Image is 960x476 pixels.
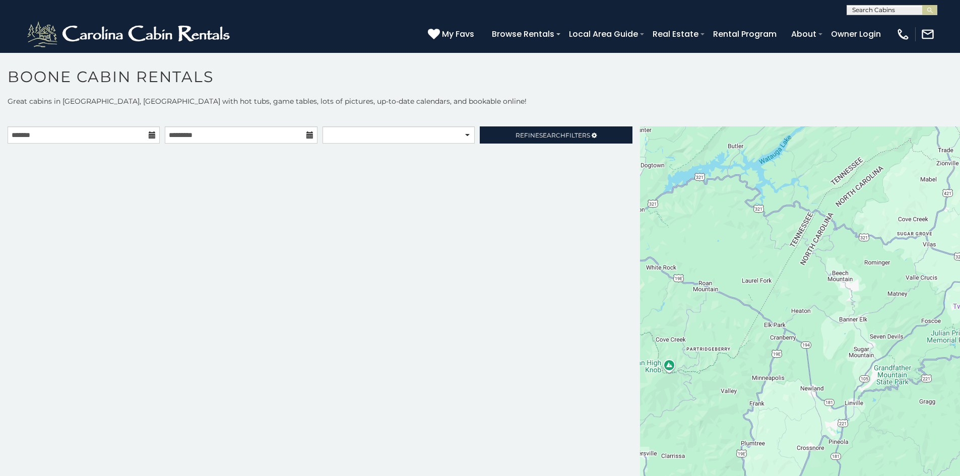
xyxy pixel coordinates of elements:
span: My Favs [442,28,474,40]
span: Search [539,131,565,139]
img: phone-regular-white.png [896,27,910,41]
a: Rental Program [708,25,782,43]
img: mail-regular-white.png [921,27,935,41]
a: Browse Rentals [487,25,559,43]
a: About [786,25,821,43]
a: Local Area Guide [564,25,643,43]
a: Real Estate [648,25,703,43]
img: White-1-2.png [25,19,234,49]
a: RefineSearchFilters [480,126,632,144]
span: Refine Filters [516,131,590,139]
a: My Favs [428,28,477,41]
a: Owner Login [826,25,886,43]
